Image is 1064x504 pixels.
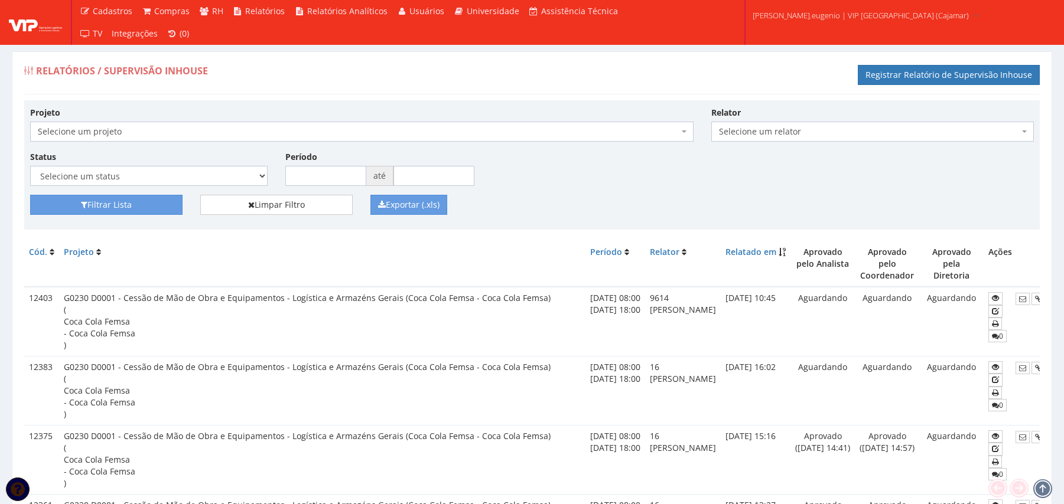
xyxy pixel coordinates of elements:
[212,5,223,17] span: RH
[645,287,721,356] td: 9614 [PERSON_NAME]
[64,246,94,257] a: Projeto
[409,5,444,17] span: Usuários
[988,399,1007,411] a: 0
[919,287,984,356] td: Aguardando
[59,356,585,426] td: G0230 D0001 - Cessão de Mão de Obra e Equipamentos - Logística e Armazéns Gerais (Coca Cola Femsa...
[370,195,447,215] button: Exportar (.xls)
[590,246,622,257] a: Período
[753,9,969,21] span: [PERSON_NAME].eugenio | VIP [GEOGRAPHIC_DATA] (Cajamar)
[93,5,132,17] span: Cadastros
[585,356,645,426] td: [DATE] 08:00 [DATE] 18:00
[59,287,585,356] td: G0230 D0001 - Cessão de Mão de Obra e Equipamentos - Logística e Armazéns Gerais (Coca Cola Femsa...
[988,330,1007,342] a: 0
[112,28,158,39] span: Integrações
[790,426,855,495] td: Aprovado ([DATE] 14:41)
[24,426,59,495] td: 12375
[855,287,919,356] td: Aguardando
[1016,431,1030,443] button: Enviar E-mail de Teste
[645,356,721,426] td: 16 [PERSON_NAME]
[719,126,1019,138] span: Selecione um relator
[285,151,317,163] label: Período
[366,166,393,186] span: até
[790,241,855,287] th: Aprovado pelo Analista
[29,246,47,257] a: Cód.
[858,65,1040,85] a: Registrar Relatório de Supervisão Inhouse
[919,356,984,426] td: Aguardando
[790,356,855,426] td: Aguardando
[721,287,790,356] td: [DATE] 10:45
[93,28,102,39] span: TV
[200,195,353,215] a: Limpar Filtro
[541,5,618,17] span: Assistência Técnica
[1016,293,1030,305] button: Enviar E-mail de Teste
[30,151,56,163] label: Status
[24,356,59,426] td: 12383
[36,64,208,77] span: Relatórios / Supervisão Inhouse
[790,287,855,356] td: Aguardando
[30,195,183,215] button: Filtrar Lista
[711,122,1034,142] span: Selecione um relator
[855,356,919,426] td: Aguardando
[30,107,60,119] label: Projeto
[30,122,694,142] span: Selecione um projeto
[38,126,679,138] span: Selecione um projeto
[650,246,679,257] a: Relator
[307,5,388,17] span: Relatórios Analíticos
[984,241,1049,287] th: Ações
[585,426,645,495] td: [DATE] 08:00 [DATE] 18:00
[919,426,984,495] td: Aguardando
[585,287,645,356] td: [DATE] 08:00 [DATE] 18:00
[711,107,741,119] label: Relator
[107,22,162,45] a: Integrações
[467,5,519,17] span: Universidade
[24,287,59,356] td: 12403
[988,468,1007,480] a: 0
[59,426,585,495] td: G0230 D0001 - Cessão de Mão de Obra e Equipamentos - Logística e Armazéns Gerais (Coca Cola Femsa...
[1016,362,1030,374] button: Enviar E-mail de Teste
[75,22,107,45] a: TV
[721,356,790,426] td: [DATE] 16:02
[645,426,721,495] td: 16 [PERSON_NAME]
[919,241,984,287] th: Aprovado pela Diretoria
[245,5,285,17] span: Relatórios
[725,246,776,257] a: Relatado em
[162,22,194,45] a: (0)
[180,28,189,39] span: (0)
[855,426,919,495] td: Aprovado ([DATE] 14:57)
[154,5,190,17] span: Compras
[855,241,919,287] th: Aprovado pelo Coordenador
[721,426,790,495] td: [DATE] 15:16
[9,14,62,31] img: logo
